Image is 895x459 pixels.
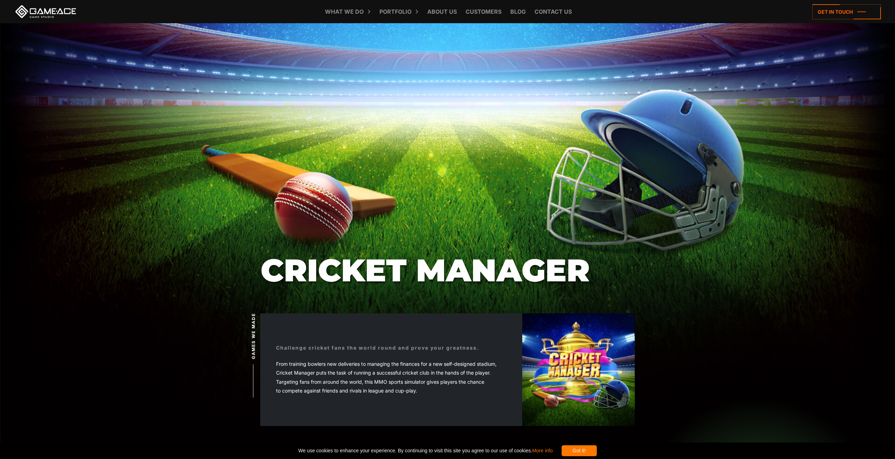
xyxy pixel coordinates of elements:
[261,253,635,287] h1: Cricket Manager
[562,445,597,456] div: Got it!
[276,359,506,395] div: From training bowlers new deliveries to managing the finances for a new self-designed stadium, Cr...
[298,445,552,456] span: We use cookies to enhance your experience. By continuing to visit this site you agree to our use ...
[812,4,881,19] a: Get in touch
[250,313,257,359] span: Games we made
[276,344,479,351] div: Challenge cricket fans the world round and prove your greatness.
[532,448,552,453] a: More info
[522,313,635,426] img: Cricket manager full-cucle development case study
